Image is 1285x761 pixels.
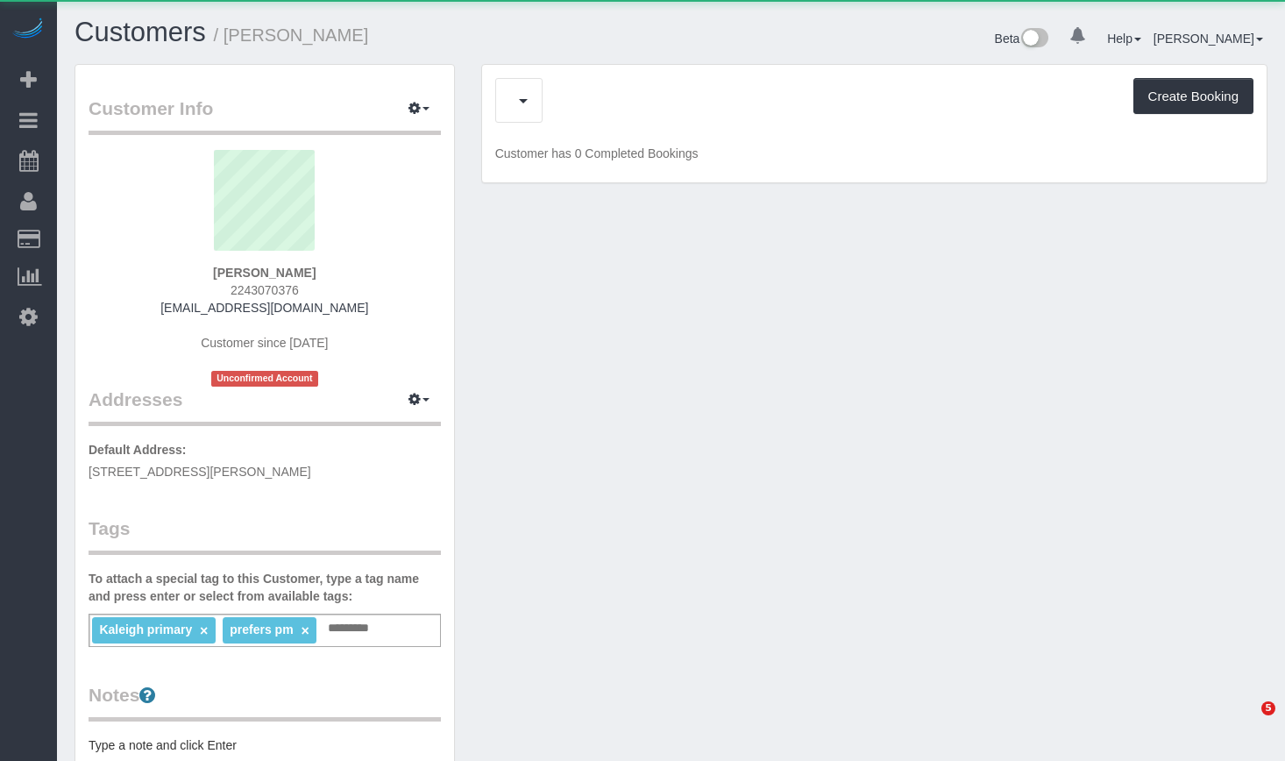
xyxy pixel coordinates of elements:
[99,622,192,637] span: Kaleigh primary
[89,570,441,605] label: To attach a special tag to this Customer, type a tag name and press enter or select from availabl...
[1225,701,1267,743] iframe: Intercom live chat
[11,18,46,42] img: Automaid Logo
[495,145,1253,162] p: Customer has 0 Completed Bookings
[201,336,328,350] span: Customer since [DATE]
[89,682,441,722] legend: Notes
[1107,32,1141,46] a: Help
[1019,28,1048,51] img: New interface
[89,516,441,555] legend: Tags
[230,622,293,637] span: prefers pm
[89,736,441,754] pre: Type a note and click Enter
[1261,701,1275,715] span: 5
[89,441,187,459] label: Default Address:
[89,96,441,135] legend: Customer Info
[213,266,316,280] strong: [PERSON_NAME]
[160,301,368,315] a: [EMAIL_ADDRESS][DOMAIN_NAME]
[1133,78,1253,115] button: Create Booking
[214,25,369,45] small: / [PERSON_NAME]
[200,623,208,638] a: ×
[301,623,309,638] a: ×
[89,465,311,479] span: [STREET_ADDRESS][PERSON_NAME]
[211,371,318,386] span: Unconfirmed Account
[1154,32,1263,46] a: [PERSON_NAME]
[995,32,1049,46] a: Beta
[231,283,299,297] span: 2243070376
[75,17,206,47] a: Customers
